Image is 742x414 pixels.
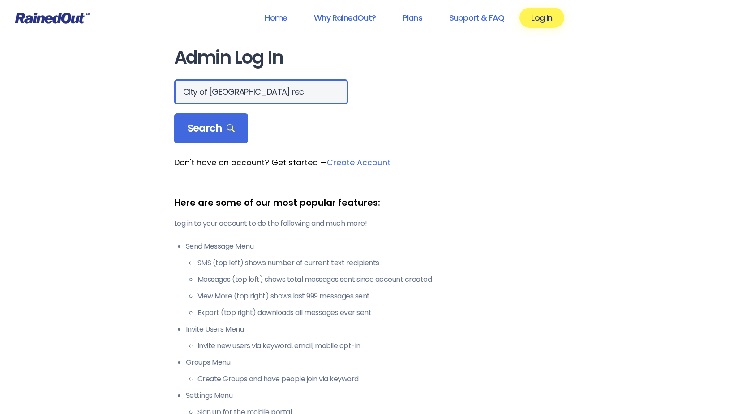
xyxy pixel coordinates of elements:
[391,8,434,28] a: Plans
[197,374,568,384] li: Create Groups and have people join via keyword
[186,357,568,384] li: Groups Menu
[174,47,568,68] h1: Admin Log In
[197,274,568,285] li: Messages (top left) shows total messages sent since account created
[197,258,568,268] li: SMS (top left) shows number of current text recipients
[253,8,299,28] a: Home
[186,241,568,318] li: Send Message Menu
[519,8,564,28] a: Log In
[174,79,348,104] input: Search Orgs…
[188,122,235,135] span: Search
[174,218,568,229] p: Log in to your account to do the following and much more!
[197,307,568,318] li: Export (top right) downloads all messages ever sent
[186,324,568,351] li: Invite Users Menu
[174,196,568,209] div: Here are some of our most popular features:
[327,157,390,168] a: Create Account
[197,291,568,302] li: View More (top right) shows last 999 messages sent
[197,341,568,351] li: Invite new users via keyword, email, mobile opt-in
[437,8,516,28] a: Support & FAQ
[174,113,249,144] div: Search
[302,8,387,28] a: Why RainedOut?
